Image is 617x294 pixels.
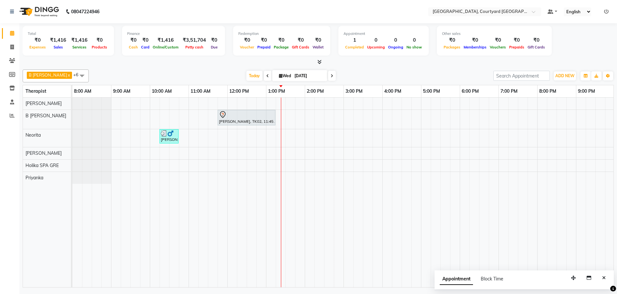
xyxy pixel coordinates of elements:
div: 1 [344,37,365,44]
div: Total [28,31,109,37]
span: Appointment [440,273,473,285]
div: Redemption [238,31,325,37]
div: ₹1,416 [47,37,69,44]
span: Packages [442,45,462,49]
span: Due [209,45,219,49]
a: 8:00 AM [72,87,93,96]
div: ₹0 [256,37,272,44]
div: ₹0 [488,37,508,44]
span: Gift Cards [290,45,311,49]
div: ₹1,416 [69,37,90,44]
div: ₹0 [127,37,139,44]
div: 0 [365,37,386,44]
span: Services [71,45,88,49]
span: Ongoing [386,45,405,49]
div: ₹0 [139,37,151,44]
a: 3:00 PM [344,87,364,96]
b: 08047224946 [71,3,99,21]
div: ₹0 [238,37,256,44]
span: B [PERSON_NAME] [26,113,66,119]
span: Wed [277,73,293,78]
span: Voucher [238,45,256,49]
a: x [67,72,70,78]
span: Memberships [462,45,488,49]
div: ₹0 [272,37,290,44]
input: 2025-09-03 [293,71,325,81]
a: 6:00 PM [460,87,480,96]
div: [PERSON_NAME], TK01, 10:15 AM-10:45 AM, Chakra Head Massage 30 min [160,130,178,142]
a: 7:00 PM [499,87,519,96]
span: Petty cash [184,45,205,49]
div: ₹3,51,704 [180,37,209,44]
span: B [PERSON_NAME] [29,72,67,78]
img: logo [16,3,61,21]
div: ₹0 [508,37,526,44]
div: ₹0 [28,37,47,44]
span: Vouchers [488,45,508,49]
button: ADD NEW [554,71,576,80]
span: [PERSON_NAME] [26,100,62,106]
span: Prepaid [256,45,272,49]
span: +6 [73,72,83,77]
a: 8:00 PM [538,87,558,96]
div: ₹0 [290,37,311,44]
div: ₹0 [90,37,109,44]
a: 9:00 AM [111,87,132,96]
span: ADD NEW [555,73,574,78]
a: 10:00 AM [150,87,173,96]
div: 0 [386,37,405,44]
a: 5:00 PM [421,87,442,96]
span: Completed [344,45,365,49]
div: Finance [127,31,220,37]
div: ₹0 [462,37,488,44]
a: 1:00 PM [266,87,287,96]
div: 0 [405,37,424,44]
span: Package [272,45,290,49]
span: No show [405,45,424,49]
span: [PERSON_NAME] [26,150,62,156]
span: Expenses [28,45,47,49]
span: Card [139,45,151,49]
a: 2:00 PM [305,87,325,96]
span: Priyanka [26,175,43,181]
div: ₹0 [209,37,220,44]
input: Search Appointment [493,71,550,81]
a: 12:00 PM [228,87,251,96]
div: ₹0 [311,37,325,44]
span: Products [90,45,109,49]
div: ₹1,416 [151,37,180,44]
span: Wallet [311,45,325,49]
div: Other sales [442,31,547,37]
span: Holika SPA GRE [26,163,59,168]
a: 11:00 AM [189,87,212,96]
a: 9:00 PM [576,87,597,96]
span: Cash [127,45,139,49]
div: [PERSON_NAME], TK02, 11:45 AM-01:15 PM, Balinese Massage Therapy 90 Min([DEMOGRAPHIC_DATA]) [218,111,275,124]
span: Block Time [481,276,503,282]
div: ₹0 [442,37,462,44]
div: ₹0 [526,37,547,44]
span: Neorita [26,132,41,138]
span: Upcoming [365,45,386,49]
span: Therapist [26,88,46,94]
button: Close [599,273,609,283]
a: 4:00 PM [383,87,403,96]
span: Online/Custom [151,45,180,49]
span: Sales [52,45,65,49]
span: Gift Cards [526,45,547,49]
span: Prepaids [508,45,526,49]
span: Today [246,71,262,81]
div: Appointment [344,31,424,37]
